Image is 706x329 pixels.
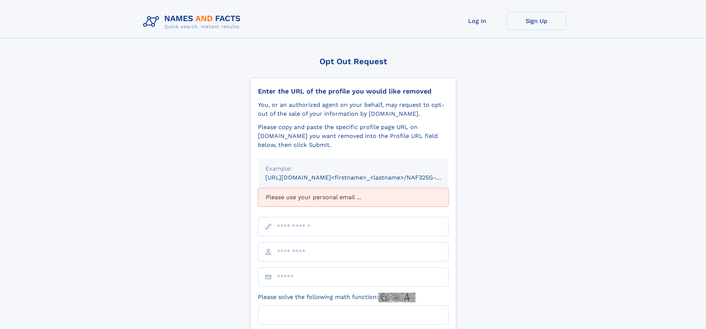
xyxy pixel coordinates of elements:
div: You, or an authorized agent on your behalf, may request to opt-out of the sale of your informatio... [258,101,448,118]
label: Please solve the following math function: [258,293,415,302]
div: Please copy and paste the specific profile page URL on [DOMAIN_NAME] you want removed into the Pr... [258,123,448,149]
div: Opt Out Request [250,57,456,66]
a: Sign Up [507,12,566,30]
div: Example: [265,164,441,173]
img: Logo Names and Facts [140,12,247,32]
small: [URL][DOMAIN_NAME]<firstname>_<lastname>/NAF325G-xxxxxxxx [265,174,463,181]
div: Enter the URL of the profile you would like removed [258,87,448,95]
a: Log In [448,12,507,30]
div: Please use your personal email ... [258,188,448,207]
